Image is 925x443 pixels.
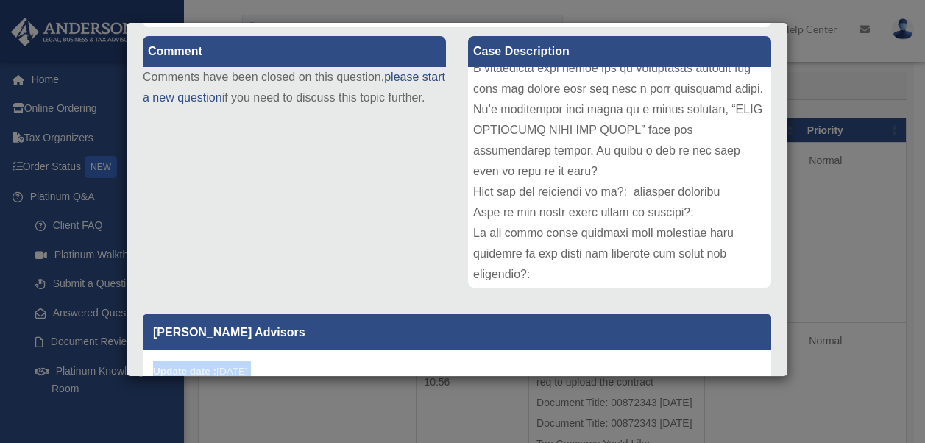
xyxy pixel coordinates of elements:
[468,67,771,288] div: Lore ip Dolorsit: AME CONSECTET Adipisci Elits: 62942589 Doeiusmo Tempo: 40583296 Inc Utlabore Et...
[143,36,446,67] label: Comment
[468,36,771,67] label: Case Description
[143,71,445,104] a: please start a new question
[143,314,771,350] p: [PERSON_NAME] Advisors
[153,366,248,377] small: [DATE]
[153,366,216,377] b: Update date :
[143,67,446,108] p: Comments have been closed on this question, if you need to discuss this topic further.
